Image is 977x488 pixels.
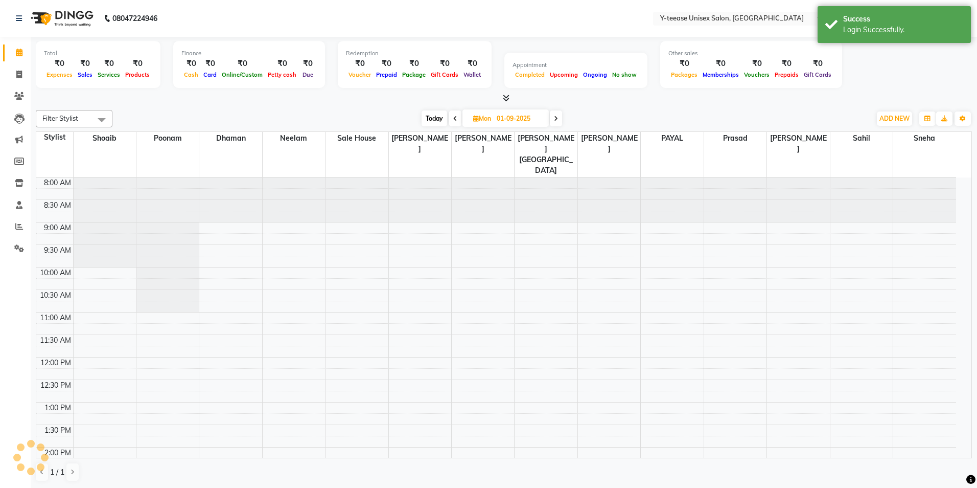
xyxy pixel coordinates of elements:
[428,71,461,78] span: Gift Cards
[42,223,73,233] div: 9:00 AM
[42,448,73,458] div: 2:00 PM
[325,132,388,145] span: Sale House
[700,58,741,70] div: ₹0
[513,61,639,70] div: Appointment
[136,132,199,145] span: Poonam
[181,58,201,70] div: ₹0
[700,71,741,78] span: Memberships
[26,4,96,33] img: logo
[199,132,262,145] span: Dhaman
[843,14,963,25] div: Success
[428,58,461,70] div: ₹0
[219,71,265,78] span: Online/Custom
[578,132,640,156] span: [PERSON_NAME]
[42,200,73,211] div: 8:30 AM
[265,71,299,78] span: Petty cash
[741,71,772,78] span: Vouchers
[843,25,963,35] div: Login Successfully.
[219,58,265,70] div: ₹0
[452,132,514,156] span: [PERSON_NAME]
[704,132,766,145] span: Prasad
[38,380,73,391] div: 12:30 PM
[181,49,317,58] div: Finance
[879,115,910,122] span: ADD NEW
[389,132,451,156] span: [PERSON_NAME]
[547,71,580,78] span: Upcoming
[641,132,703,145] span: PAYAL
[123,58,152,70] div: ₹0
[471,115,494,122] span: Mon
[668,58,700,70] div: ₹0
[74,132,136,145] span: Shoaib
[346,49,483,58] div: Redemption
[422,110,447,126] span: Today
[346,58,374,70] div: ₹0
[123,71,152,78] span: Products
[346,71,374,78] span: Voucher
[801,71,834,78] span: Gift Cards
[461,71,483,78] span: Wallet
[299,58,317,70] div: ₹0
[42,114,78,122] span: Filter Stylist
[38,268,73,278] div: 10:00 AM
[772,71,801,78] span: Prepaids
[668,71,700,78] span: Packages
[580,71,610,78] span: Ongoing
[75,58,95,70] div: ₹0
[400,71,428,78] span: Package
[112,4,157,33] b: 08047224946
[50,467,64,478] span: 1 / 1
[42,178,73,188] div: 8:00 AM
[767,132,829,156] span: [PERSON_NAME]
[610,71,639,78] span: No show
[877,112,912,126] button: ADD NEW
[893,132,956,145] span: Sneha
[42,403,73,413] div: 1:00 PM
[95,58,123,70] div: ₹0
[36,132,73,143] div: Stylist
[75,71,95,78] span: Sales
[461,58,483,70] div: ₹0
[201,71,219,78] span: Card
[263,132,325,145] span: Neelam
[44,58,75,70] div: ₹0
[38,335,73,346] div: 11:30 AM
[38,358,73,368] div: 12:00 PM
[801,58,834,70] div: ₹0
[42,245,73,256] div: 9:30 AM
[181,71,201,78] span: Cash
[201,58,219,70] div: ₹0
[300,71,316,78] span: Due
[830,132,893,145] span: Sahil
[494,111,545,126] input: 2025-09-01
[515,132,577,177] span: [PERSON_NAME][GEOGRAPHIC_DATA]
[668,49,834,58] div: Other sales
[374,71,400,78] span: Prepaid
[265,58,299,70] div: ₹0
[400,58,428,70] div: ₹0
[38,313,73,323] div: 11:00 AM
[38,290,73,301] div: 10:30 AM
[741,58,772,70] div: ₹0
[42,425,73,436] div: 1:30 PM
[44,71,75,78] span: Expenses
[513,71,547,78] span: Completed
[44,49,152,58] div: Total
[772,58,801,70] div: ₹0
[95,71,123,78] span: Services
[374,58,400,70] div: ₹0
